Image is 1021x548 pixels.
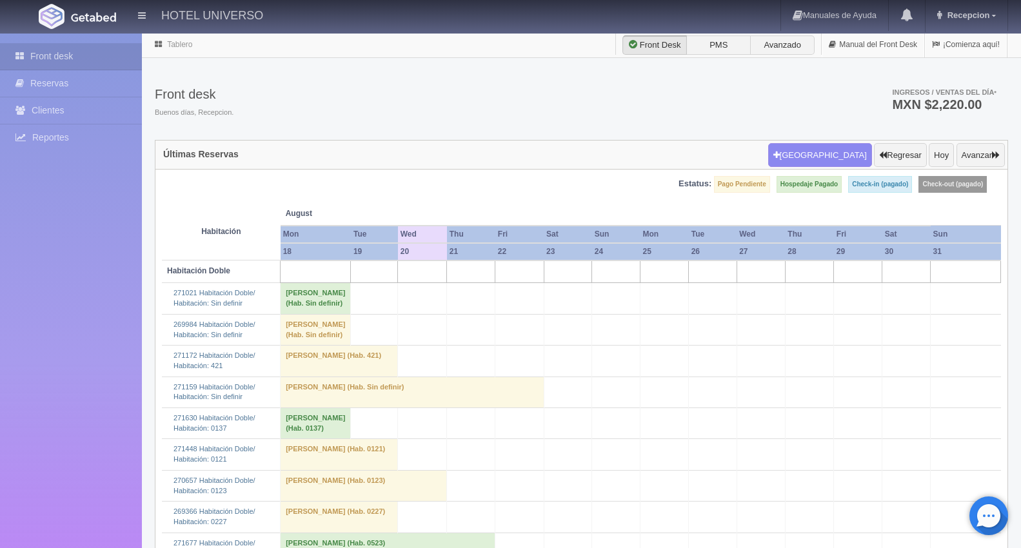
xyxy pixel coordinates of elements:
th: 29 [834,243,882,260]
a: 271630 Habitación Doble/Habitación: 0137 [173,414,255,432]
td: [PERSON_NAME] (Hab. 0137) [281,408,351,439]
th: 31 [931,243,1001,260]
th: Fri [495,226,544,243]
td: [PERSON_NAME] (Hab. Sin definir) [281,377,544,407]
label: PMS [686,35,751,55]
span: Recepcion [944,10,990,20]
strong: Habitación [201,227,241,236]
h3: MXN $2,220.00 [892,98,996,111]
span: August [286,208,393,219]
th: 27 [737,243,785,260]
button: Hoy [929,143,954,168]
a: 269366 Habitación Doble/Habitación: 0227 [173,507,255,525]
button: [GEOGRAPHIC_DATA] [768,143,872,168]
th: 23 [544,243,592,260]
label: Hospedaje Pagado [777,176,842,193]
label: Avanzado [750,35,815,55]
a: 271448 Habitación Doble/Habitación: 0121 [173,445,255,463]
th: 26 [689,243,737,260]
td: [PERSON_NAME] (Hab. 0227) [281,502,398,533]
td: [PERSON_NAME] (Hab. 421) [281,346,398,377]
th: Sun [592,226,640,243]
h4: HOTEL UNIVERSO [161,6,263,23]
th: 28 [785,243,834,260]
h4: Últimas Reservas [163,150,239,159]
th: Mon [281,226,351,243]
a: 271172 Habitación Doble/Habitación: 421 [173,351,255,369]
th: Wed [737,226,785,243]
a: Manual del Front Desk [822,32,924,57]
a: 271159 Habitación Doble/Habitación: Sin definir [173,383,255,401]
h3: Front desk [155,87,233,101]
th: Tue [351,226,398,243]
th: Mon [640,226,689,243]
th: Thu [785,226,834,243]
th: 22 [495,243,544,260]
a: ¡Comienza aquí! [925,32,1007,57]
img: Getabed [71,12,116,22]
button: Avanzar [957,143,1005,168]
th: 30 [882,243,931,260]
th: 24 [592,243,640,260]
label: Front Desk [622,35,687,55]
th: 25 [640,243,689,260]
a: 270657 Habitación Doble/Habitación: 0123 [173,476,255,494]
img: Getabed [39,4,64,29]
th: 18 [281,243,351,260]
th: 21 [447,243,495,260]
label: Estatus: [679,178,711,190]
b: Habitación Doble [167,266,230,275]
td: [PERSON_NAME] (Hab. Sin definir) [281,283,351,314]
a: 271021 Habitación Doble/Habitación: Sin definir [173,289,255,307]
span: Ingresos / Ventas del día [892,88,996,96]
th: Sun [931,226,1001,243]
th: 20 [398,243,447,260]
label: Check-in (pagado) [848,176,912,193]
th: Fri [834,226,882,243]
th: Sat [544,226,592,243]
td: [PERSON_NAME] (Hab. 0121) [281,439,398,470]
td: [PERSON_NAME] (Hab. Sin definir) [281,314,351,345]
label: Pago Pendiente [714,176,770,193]
a: Tablero [167,40,192,49]
th: Sat [882,226,931,243]
label: Check-out (pagado) [918,176,987,193]
a: 269984 Habitación Doble/Habitación: Sin definir [173,320,255,338]
span: Buenos días, Recepcion. [155,108,233,118]
th: Tue [689,226,737,243]
td: [PERSON_NAME] (Hab. 0123) [281,470,447,501]
th: Thu [447,226,495,243]
button: Regresar [874,143,926,168]
th: Wed [398,226,447,243]
th: 19 [351,243,398,260]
